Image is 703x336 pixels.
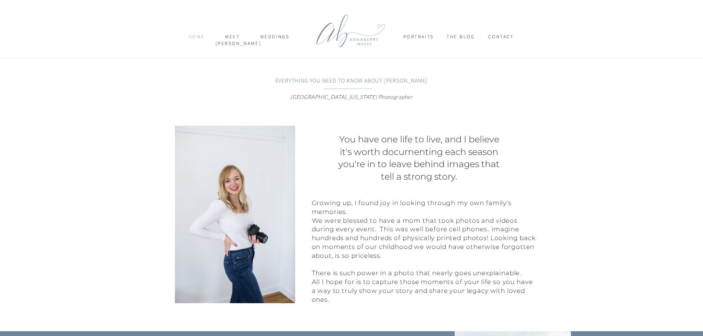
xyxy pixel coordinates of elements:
a: home [184,34,209,46]
h3: You have one life to live, and I believe it's worth documenting each season you're in to leave be... [333,133,506,182]
h2: Everything you need to know about [PERSON_NAME] [268,77,436,89]
i: [GEOGRAPHIC_DATA], [US_STATE] Photographer [290,94,413,100]
a: THE BLOG [442,34,480,46]
a: CONTACT [483,34,520,46]
a: meet [PERSON_NAME] [216,34,250,46]
a: weddings [257,34,293,46]
p: Growing up, I found joy in looking through my own family's memories. We were blessed to have a mo... [312,199,537,297]
a: Portraits [403,34,434,46]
